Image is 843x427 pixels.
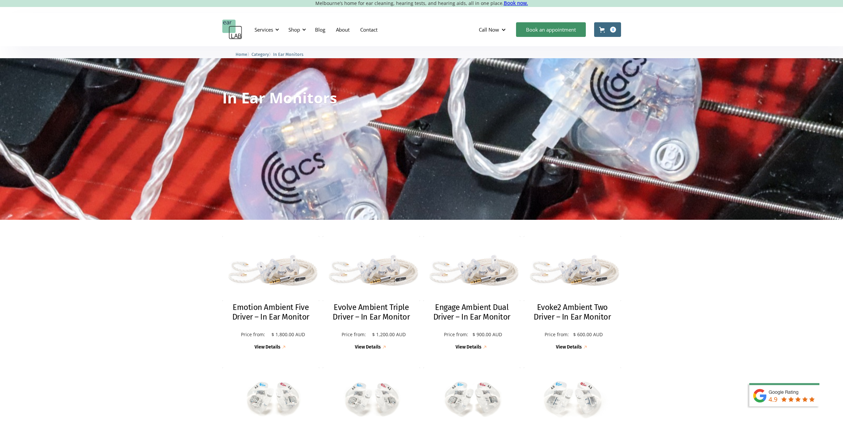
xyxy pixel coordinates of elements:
[479,26,499,33] div: Call Now
[222,236,320,351] a: Emotion Ambient Five Driver – In Ear MonitorEmotion Ambient Five Driver – In Ear MonitorPrice fro...
[252,52,269,57] span: Category
[530,303,614,322] h2: Evoke2 Ambient Two Driver – In Ear Monitor
[252,51,269,57] a: Category
[441,332,471,338] p: Price from:
[337,332,370,338] p: Price from:
[423,236,521,301] img: Engage Ambient Dual Driver – In Ear Monitor
[236,52,247,57] span: Home
[229,303,313,322] h2: Emotion Ambient Five Driver – In Ear Monitor
[542,332,572,338] p: Price from:
[255,26,273,33] div: Services
[355,345,381,350] div: View Details
[430,303,514,322] h2: Engage Ambient Dual Driver – In Ear Monitor
[323,236,420,301] img: Evolve Ambient Triple Driver – In Ear Monitor
[556,345,582,350] div: View Details
[329,303,413,322] h2: Evolve Ambient Triple Driver – In Ear Monitor
[236,51,252,58] li: 〉
[236,332,270,338] p: Price from:
[372,332,406,338] p: $ 1,200.00 AUD
[355,20,383,39] a: Contact
[255,345,280,350] div: View Details
[271,332,305,338] p: $ 1,800.00 AUD
[573,332,603,338] p: $ 600.00 AUD
[323,236,420,351] a: Evolve Ambient Triple Driver – In Ear MonitorEvolve Ambient Triple Driver – In Ear MonitorPrice f...
[524,236,621,301] img: Evoke2 Ambient Two Driver – In Ear Monitor
[610,27,616,33] div: 0
[252,51,273,58] li: 〉
[236,51,247,57] a: Home
[273,51,303,57] a: In Ear Monitors
[524,236,621,351] a: Evoke2 Ambient Two Driver – In Ear MonitorEvoke2 Ambient Two Driver – In Ear MonitorPrice from:$ ...
[331,20,355,39] a: About
[473,332,502,338] p: $ 900.00 AUD
[456,345,481,350] div: View Details
[310,20,331,39] a: Blog
[288,26,300,33] div: Shop
[222,90,337,105] h1: In Ear Monitors
[516,22,586,37] a: Book an appointment
[222,236,320,301] img: Emotion Ambient Five Driver – In Ear Monitor
[273,52,303,57] span: In Ear Monitors
[423,236,521,351] a: Engage Ambient Dual Driver – In Ear MonitorEngage Ambient Dual Driver – In Ear MonitorPrice from:...
[594,22,621,37] a: Open cart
